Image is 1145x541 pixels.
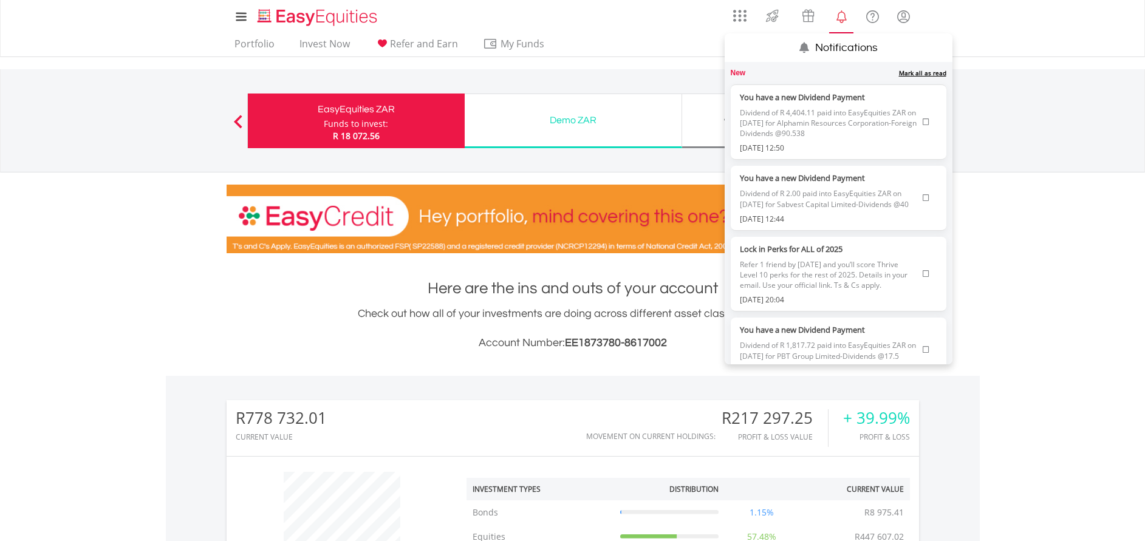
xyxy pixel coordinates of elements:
[230,38,279,56] a: Portfolio
[390,37,458,50] span: Refer and Earn
[472,112,674,129] div: Demo ZAR
[295,38,355,56] a: Invest Now
[740,336,917,365] span: Dividend of R 1,817.72 paid into EasyEquities ZAR on [DATE] for PBT Group Limited-Dividends @17.5
[858,500,910,525] td: R8 975.41
[253,3,382,27] a: Home page
[255,101,457,118] div: EasyEquities ZAR
[740,214,917,224] label: [DATE] 12:44
[324,118,388,130] div: Funds to invest:
[236,409,327,427] div: R778 732.01
[565,337,667,349] span: EE1873780-8617002
[740,243,917,255] label: Lock in Perks for ALL of 2025
[333,130,380,141] span: R 18 072.56
[815,33,878,56] p: Notifications
[843,433,910,441] div: Profit & Loss
[826,3,857,27] a: Notifications
[733,9,747,22] img: grid-menu-icon.svg
[740,294,917,305] label: [DATE] 20:04
[725,3,754,22] a: AppsGrid
[731,68,746,78] label: New notifications
[740,172,917,184] label: You have a new Dividend Payment
[740,324,917,336] label: You have a new Dividend Payment
[467,500,614,525] td: Bonds
[857,3,888,27] a: FAQ's and Support
[483,36,562,52] span: My Funds
[586,432,716,440] div: Movement on Current Holdings:
[740,255,917,294] span: Refer 1 friend by [DATE] and you’ll score Thrive Level 10 perks for the rest of 2025. Details in ...
[722,409,828,427] div: R217 297.25
[722,433,828,441] div: Profit & Loss Value
[370,38,463,56] a: Refer and Earn
[762,6,782,26] img: thrive-v2.svg
[725,500,799,525] td: 1.15%
[689,112,892,129] div: Activate a new account type
[799,478,910,500] th: Current Value
[888,3,919,30] a: My Profile
[790,3,826,26] a: Vouchers
[227,277,919,299] h1: Here are the ins and outs of your account
[843,409,910,427] div: + 39.99%
[255,7,382,27] img: EasyEquities_Logo.png
[899,69,946,77] a: Mark all unread notifications as read
[740,103,917,143] span: Dividend of R 4,404.11 paid into EasyEquities ZAR on [DATE] for Alphamin Resources Corporation-Fo...
[227,335,919,352] h3: Account Number:
[798,6,818,26] img: vouchers-v2.svg
[740,184,917,213] span: Dividend of R 2.00 paid into EasyEquities ZAR on [DATE] for Sabvest Capital Limited-Dividends @40
[467,478,614,500] th: Investment Types
[740,143,917,153] label: [DATE] 12:50
[227,305,919,352] div: Check out how all of your investments are doing across different asset classes you hold.
[227,185,919,253] img: EasyCredit Promotion Banner
[669,484,719,494] div: Distribution
[740,91,917,103] label: You have a new Dividend Payment
[236,433,327,441] div: CURRENT VALUE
